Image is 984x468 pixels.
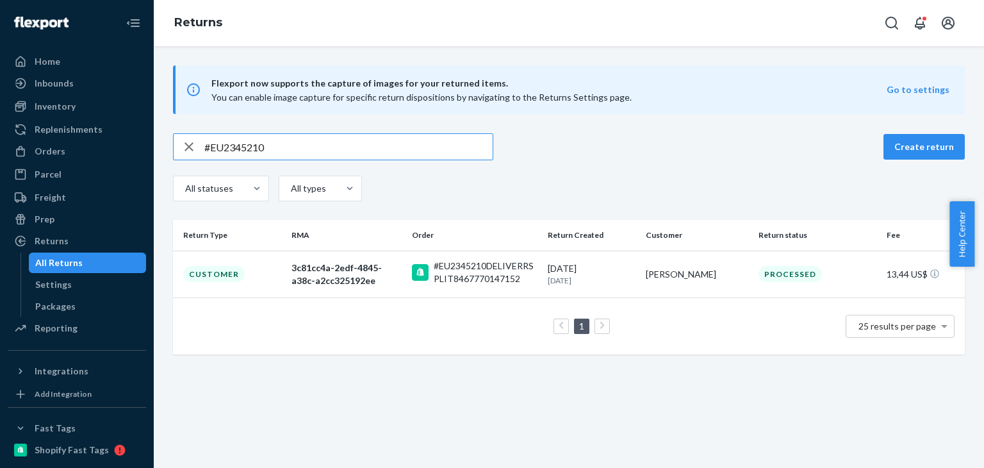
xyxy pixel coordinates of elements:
div: Integrations [35,365,88,378]
button: Open account menu [935,10,961,36]
div: Settings [35,278,72,291]
a: Returns [8,231,146,251]
div: Returns [35,235,69,247]
a: Shopify Fast Tags [8,440,146,460]
div: Reporting [35,322,78,335]
a: Packages [29,296,147,317]
button: Close Navigation [120,10,146,36]
div: Shopify Fast Tags [35,444,109,456]
ol: breadcrumbs [164,4,233,42]
button: Fast Tags [8,418,146,439]
div: Replenishments [35,123,102,136]
th: Customer [641,220,754,251]
button: Open Search Box [879,10,905,36]
div: Prep [35,213,54,226]
a: Parcel [8,164,146,185]
img: Flexport logo [14,17,69,29]
th: Return Type [173,220,286,251]
a: Inventory [8,96,146,117]
td: 13,44 US$ [881,251,965,297]
div: Inventory [35,100,76,113]
div: Processed [758,266,822,282]
p: [DATE] [548,275,635,286]
div: [DATE] [548,262,635,286]
div: Packages [35,300,76,313]
div: All Returns [35,256,83,269]
div: Freight [35,191,66,204]
button: Integrations [8,361,146,381]
span: 25 results per page [858,321,936,331]
div: 3c81cc4a-2edf-4845-a38c-a2cc325192ee [291,262,402,287]
a: Add Integration [8,387,146,402]
th: RMA [286,220,407,251]
a: Orders [8,141,146,162]
a: All Returns [29,253,147,273]
button: Create return [883,134,965,160]
button: Go to settings [887,83,949,96]
div: Customer [183,266,245,282]
a: Freight [8,187,146,208]
div: Home [35,55,60,68]
a: Replenishments [8,119,146,140]
span: You can enable image capture for specific return dispositions by navigating to the Returns Settin... [211,92,632,103]
th: Return status [753,220,881,251]
button: Open notifications [907,10,933,36]
th: Return Created [543,220,641,251]
div: Orders [35,145,65,158]
a: Prep [8,209,146,230]
a: Inbounds [8,73,146,94]
div: #EU2345210DELIVERRSPLIT8467770147152 [434,260,537,285]
button: Help Center [949,201,974,267]
a: Page 1 is your current page [577,321,587,331]
a: Home [8,51,146,72]
input: Search returns by rma, id, tracking number [204,134,493,160]
div: All statuses [185,182,231,195]
div: Add Integration [35,389,92,399]
th: Order [407,220,543,251]
div: [PERSON_NAME] [646,268,749,281]
a: Returns [174,15,222,29]
span: Flexport now supports the capture of images for your returned items. [211,76,887,91]
div: Fast Tags [35,422,76,435]
th: Fee [881,220,965,251]
div: Parcel [35,168,61,181]
div: Inbounds [35,77,74,90]
a: Reporting [8,318,146,338]
div: All types [291,182,324,195]
a: Settings [29,274,147,295]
